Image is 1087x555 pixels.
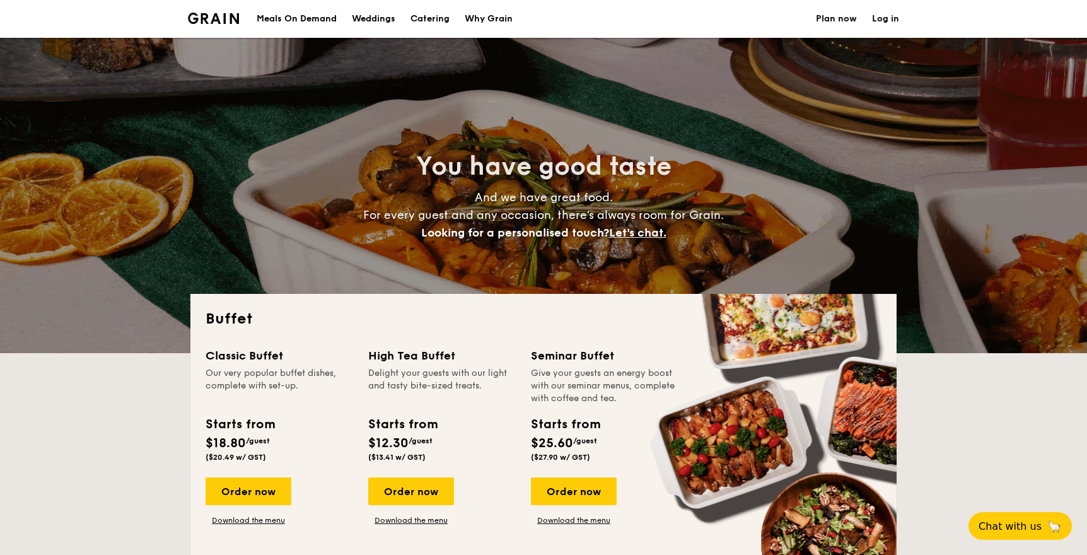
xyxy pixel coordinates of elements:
[609,226,666,240] span: Let's chat.
[206,347,353,365] div: Classic Buffet
[206,453,266,462] span: ($20.49 w/ GST)
[573,436,597,445] span: /guest
[206,436,246,451] span: $18.80
[206,415,274,434] div: Starts from
[531,453,590,462] span: ($27.90 w/ GST)
[409,436,433,445] span: /guest
[368,347,516,365] div: High Tea Buffet
[368,453,426,462] span: ($13.41 w/ GST)
[968,512,1072,540] button: Chat with us🦙
[368,477,454,505] div: Order now
[421,226,609,240] span: Looking for a personalised touch?
[368,367,516,405] div: Delight your guests with our light and tasty bite-sized treats.
[188,13,239,24] a: Logotype
[979,520,1042,532] span: Chat with us
[188,13,239,24] img: Grain
[416,151,671,182] span: You have good taste
[206,309,881,329] h2: Buffet
[1047,519,1062,534] span: 🦙
[206,477,291,505] div: Order now
[531,415,600,434] div: Starts from
[368,515,454,525] a: Download the menu
[531,347,678,365] div: Seminar Buffet
[206,367,353,405] div: Our very popular buffet dishes, complete with set-up.
[531,477,617,505] div: Order now
[531,367,678,405] div: Give your guests an energy boost with our seminar menus, complete with coffee and tea.
[531,436,573,451] span: $25.60
[246,436,270,445] span: /guest
[368,415,437,434] div: Starts from
[363,190,724,240] span: And we have great food. For every guest and any occasion, there’s always room for Grain.
[531,515,617,525] a: Download the menu
[368,436,409,451] span: $12.30
[206,515,291,525] a: Download the menu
